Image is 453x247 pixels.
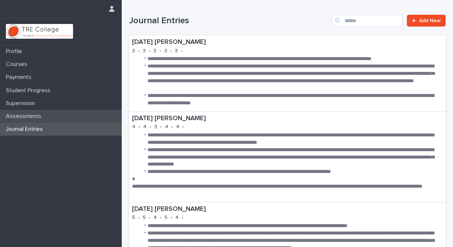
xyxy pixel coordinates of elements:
[138,215,140,221] p: •
[132,215,135,221] p: 5
[419,18,441,23] span: Add New
[176,124,179,130] p: 4
[153,48,156,54] p: 3
[164,48,167,54] p: 3
[3,74,37,81] p: Payments
[138,48,140,54] p: •
[175,48,178,54] p: 3
[143,48,146,54] p: 3
[6,24,73,39] img: L01RLPSrRaOWR30Oqb5K
[153,215,157,221] p: 4
[132,205,443,213] p: [DATE] [PERSON_NAME]
[149,48,151,54] p: •
[171,124,173,130] p: •
[3,48,28,55] p: Profile
[170,215,172,221] p: •
[143,124,146,130] p: 4
[160,124,162,130] p: •
[181,48,183,54] p: •
[175,215,179,221] p: 4
[149,124,151,130] p: •
[182,124,184,130] p: •
[154,124,157,130] p: 3
[181,215,183,221] p: •
[132,115,443,123] p: [DATE] [PERSON_NAME]
[149,215,151,221] p: •
[132,38,443,46] p: [DATE] [PERSON_NAME]
[3,126,49,133] p: Journal Entries
[132,124,135,130] p: 4
[129,15,329,26] h1: Journal Entries
[332,15,402,27] input: Search
[3,87,56,94] p: Student Progress
[407,15,446,27] a: Add New
[160,215,162,221] p: •
[3,100,41,107] p: Supervision
[170,48,172,54] p: •
[165,124,168,130] p: 4
[143,215,146,221] p: 5
[138,124,140,130] p: •
[132,48,135,54] p: 3
[3,61,33,68] p: Courses
[159,48,161,54] p: •
[3,113,47,120] p: Assessments
[165,215,167,221] p: 5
